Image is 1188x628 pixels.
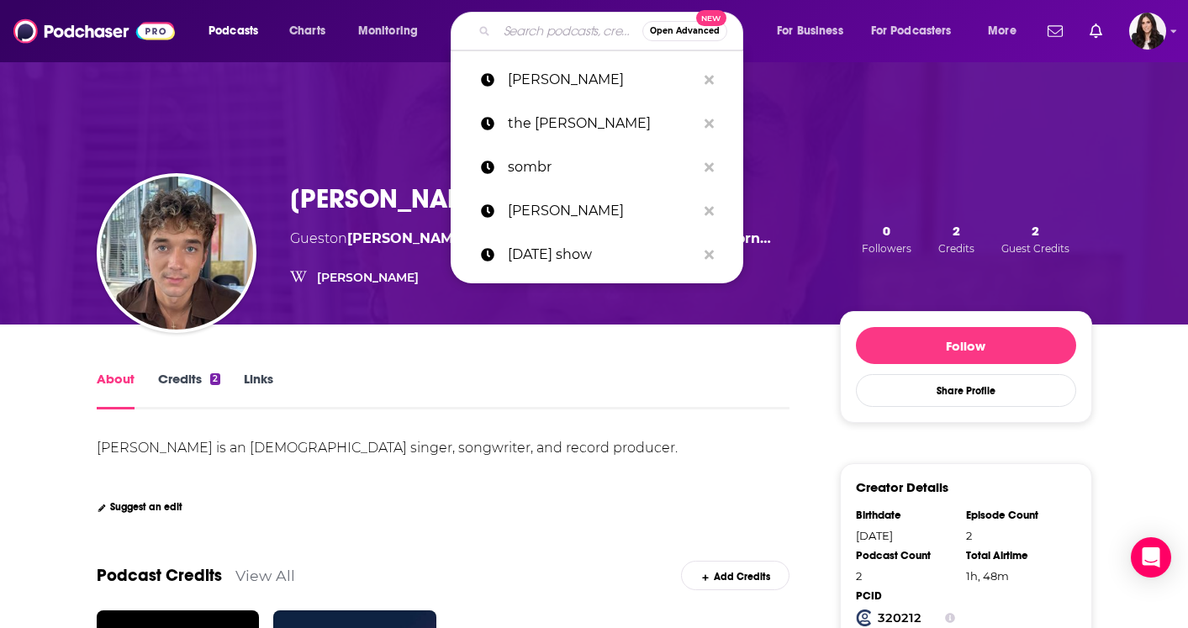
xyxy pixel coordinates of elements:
[346,18,440,45] button: open menu
[856,374,1076,407] button: Share Profile
[451,58,743,102] a: [PERSON_NAME]
[209,19,258,43] span: Podcasts
[508,189,696,233] p: al roker
[856,327,1076,364] button: Follow
[290,230,330,246] span: Guest
[497,18,642,45] input: Search podcasts, credits, & more...
[508,102,696,145] p: the kid laroi
[857,222,916,256] button: 0Followers
[451,189,743,233] a: [PERSON_NAME]
[508,233,696,277] p: today show
[290,182,492,215] h1: [PERSON_NAME]
[871,19,952,43] span: For Podcasters
[1129,13,1166,50] button: Show profile menu
[696,10,726,26] span: New
[508,58,696,102] p: daniel seavey
[467,12,759,50] div: Search podcasts, credits, & more...
[244,371,273,409] a: Links
[1083,17,1109,45] a: Show notifications dropdown
[1129,13,1166,50] span: Logged in as RebeccaShapiro
[1131,537,1171,578] div: Open Intercom Messenger
[508,145,696,189] p: sombr
[856,529,955,542] div: [DATE]
[856,549,955,562] div: Podcast Count
[97,565,222,586] a: Podcast Credits
[878,610,921,625] strong: 320212
[100,177,253,330] img: Daniel Seavey
[1129,13,1166,50] img: User Profile
[97,501,183,513] a: Suggest an edit
[938,242,974,255] span: Credits
[97,440,678,456] div: [PERSON_NAME] is an [DEMOGRAPHIC_DATA] singer, songwriter, and record producer.
[862,242,911,255] span: Followers
[451,233,743,277] a: [DATE] show
[13,15,175,47] img: Podchaser - Follow, Share and Rate Podcasts
[856,479,948,495] h3: Creator Details
[681,561,789,590] a: Add Credits
[650,27,720,35] span: Open Advanced
[933,222,979,256] button: 2Credits
[966,549,1065,562] div: Total Airtime
[966,569,1009,583] span: 1 hour, 48 minutes, 37 seconds
[856,610,873,626] img: Podchaser Creator ID logo
[777,19,843,43] span: For Business
[765,18,864,45] button: open menu
[289,19,325,43] span: Charts
[278,18,335,45] a: Charts
[1041,17,1069,45] a: Show notifications dropdown
[988,19,1016,43] span: More
[97,371,135,409] a: About
[197,18,280,45] button: open menu
[451,102,743,145] a: the [PERSON_NAME]
[210,373,220,385] div: 2
[883,223,890,239] span: 0
[860,18,976,45] button: open menu
[945,610,955,626] button: Show Info
[966,529,1065,542] div: 2
[856,569,955,583] div: 2
[856,589,955,603] div: PCID
[317,270,419,285] a: [PERSON_NAME]
[158,371,220,409] a: Credits2
[451,145,743,189] a: sombr
[856,509,955,522] div: Birthdate
[642,21,727,41] button: Open AdvancedNew
[966,509,1065,522] div: Episode Count
[996,222,1074,256] button: 2Guest Credits
[235,567,295,584] a: View All
[1001,242,1069,255] span: Guest Credits
[358,19,418,43] span: Monitoring
[330,230,510,246] span: on
[976,18,1038,45] button: open menu
[953,223,960,239] span: 2
[347,230,510,246] a: Zach Sang Show
[1032,223,1039,239] span: 2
